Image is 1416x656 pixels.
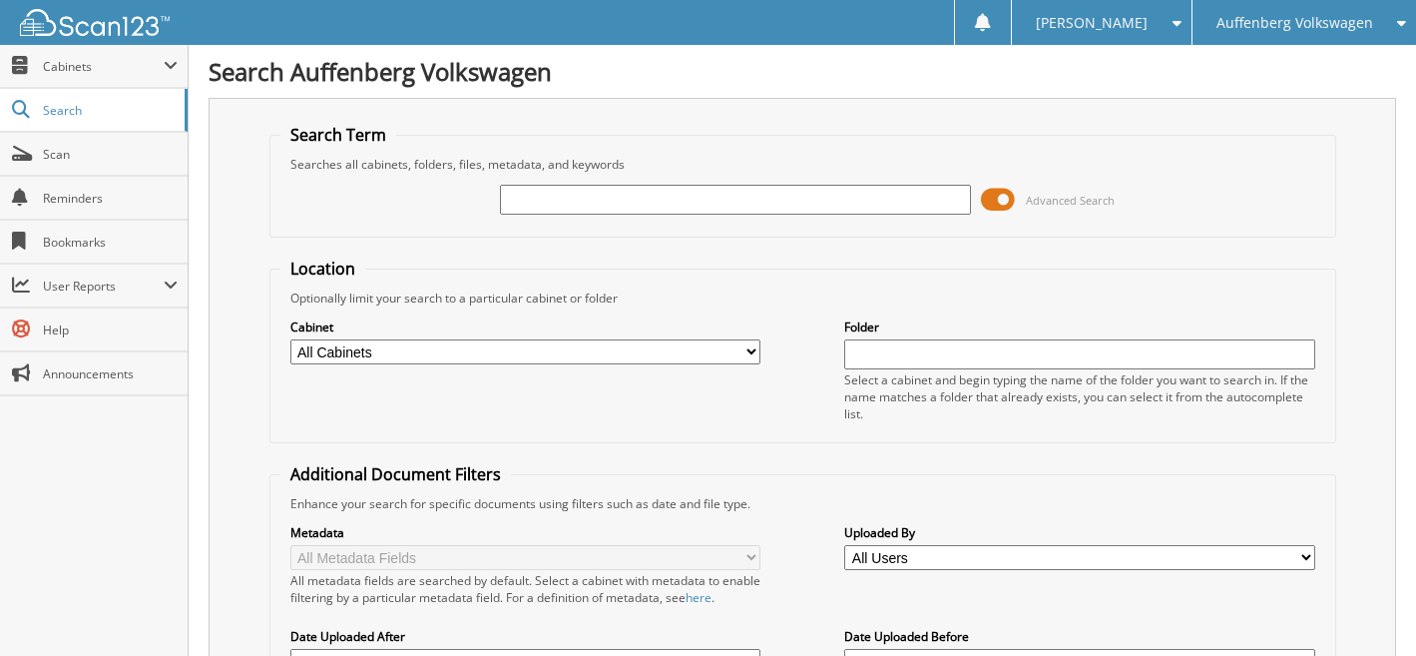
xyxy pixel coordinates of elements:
[43,146,178,163] span: Scan
[1036,17,1148,29] span: [PERSON_NAME]
[280,290,1325,307] div: Optionally limit your search to a particular cabinet or folder
[209,55,1396,88] h1: Search Auffenberg Volkswagen
[280,495,1325,512] div: Enhance your search for specific documents using filters such as date and file type.
[290,319,760,335] label: Cabinet
[844,524,1314,541] label: Uploaded By
[844,371,1314,422] div: Select a cabinet and begin typing the name of the folder you want to search in. If the name match...
[43,190,178,207] span: Reminders
[43,278,164,295] span: User Reports
[280,156,1325,173] div: Searches all cabinets, folders, files, metadata, and keywords
[43,102,175,119] span: Search
[1026,193,1115,208] span: Advanced Search
[844,319,1314,335] label: Folder
[43,365,178,382] span: Announcements
[1216,17,1373,29] span: Auffenberg Volkswagen
[280,124,396,146] legend: Search Term
[290,628,760,645] label: Date Uploaded After
[686,589,711,606] a: here
[43,234,178,251] span: Bookmarks
[20,9,170,36] img: scan123-logo-white.svg
[280,463,511,485] legend: Additional Document Filters
[290,572,760,606] div: All metadata fields are searched by default. Select a cabinet with metadata to enable filtering b...
[280,258,365,280] legend: Location
[844,628,1314,645] label: Date Uploaded Before
[290,524,760,541] label: Metadata
[43,58,164,75] span: Cabinets
[43,322,178,338] span: Help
